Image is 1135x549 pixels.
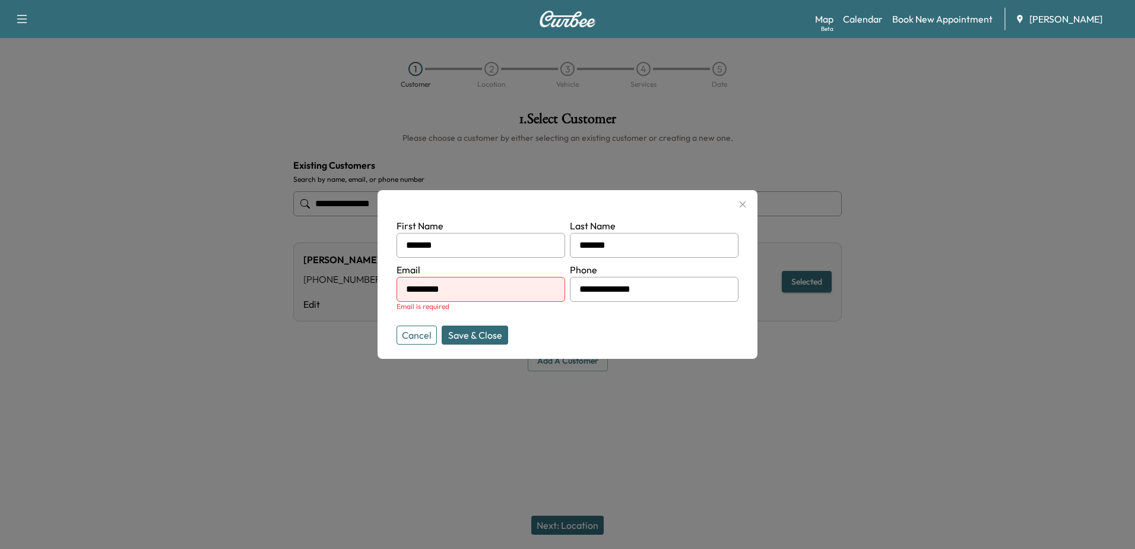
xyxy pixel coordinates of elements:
[442,326,508,345] button: Save & Close
[397,326,437,345] button: Cancel
[815,12,833,26] a: MapBeta
[397,302,565,311] div: Email is required
[397,220,443,232] label: First Name
[1029,12,1102,26] span: [PERSON_NAME]
[397,264,420,276] label: Email
[539,11,596,27] img: Curbee Logo
[821,24,833,33] div: Beta
[843,12,883,26] a: Calendar
[570,264,597,276] label: Phone
[570,220,616,232] label: Last Name
[892,12,993,26] a: Book New Appointment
